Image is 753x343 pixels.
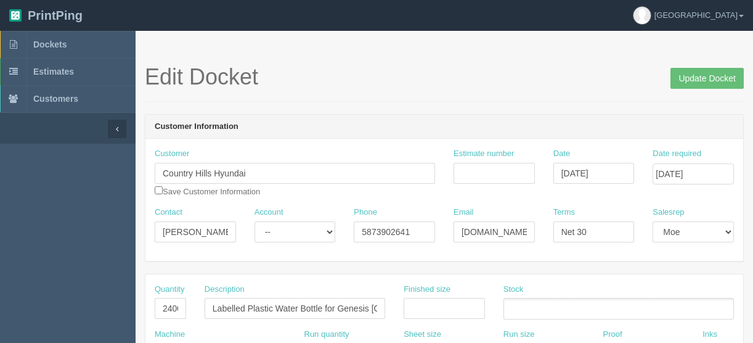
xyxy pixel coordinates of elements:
label: Email [454,207,474,218]
label: Description [205,284,245,295]
label: Phone [354,207,377,218]
label: Customer [155,148,189,160]
label: Sheet size [404,329,441,341]
img: avatar_default-7531ab5dedf162e01f1e0bb0964e6a185e93c5c22dfe317fb01d7f8cd2b1632c.jpg [633,7,651,24]
span: Estimates [33,67,74,76]
label: Machine [155,329,185,341]
img: logo-3e63b451c926e2ac314895c53de4908e5d424f24456219fb08d385ab2e579770.png [9,9,22,22]
label: Finished size [404,284,450,295]
input: Enter customer name [155,163,435,184]
label: Account [254,207,283,218]
label: Stock [503,284,524,295]
span: Customers [33,94,78,104]
label: Run size [503,329,535,341]
h1: Edit Docket [145,65,744,89]
label: Proof [603,329,622,341]
label: Salesrep [653,207,684,218]
label: Estimate number [454,148,514,160]
label: Quantity [155,284,184,295]
label: Date required [653,148,701,160]
span: Dockets [33,39,67,49]
div: Save Customer Information [155,148,435,197]
label: Contact [155,207,182,218]
label: Date [553,148,570,160]
header: Customer Information [145,115,743,139]
input: Update Docket [670,68,744,89]
label: Inks [702,329,717,341]
label: Run quantity [304,329,349,341]
label: Terms [553,207,575,218]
